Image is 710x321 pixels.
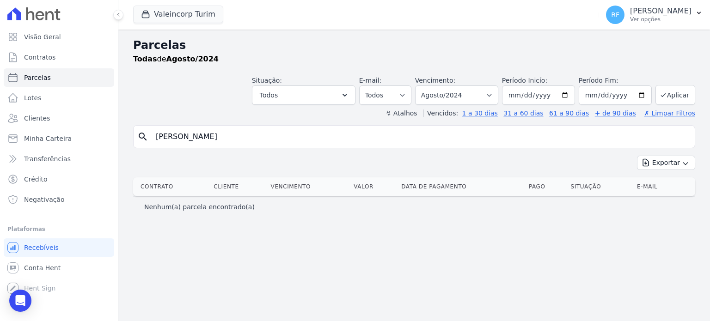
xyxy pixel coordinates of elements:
[267,177,350,196] th: Vencimento
[24,32,61,42] span: Visão Geral
[525,177,567,196] th: Pago
[24,73,51,82] span: Parcelas
[599,2,710,28] button: RF [PERSON_NAME] Ver opções
[24,134,72,143] span: Minha Carteira
[24,175,48,184] span: Crédito
[4,259,114,277] a: Conta Hent
[549,109,589,117] a: 61 a 90 dias
[133,37,695,54] h2: Parcelas
[579,76,652,85] label: Período Fim:
[4,89,114,107] a: Lotes
[24,114,50,123] span: Clientes
[252,85,355,105] button: Todos
[398,177,525,196] th: Data de Pagamento
[4,68,114,87] a: Parcelas
[4,150,114,168] a: Transferências
[423,109,458,117] label: Vencidos:
[133,6,223,23] button: Valeincorp Turim
[260,90,278,101] span: Todos
[567,177,633,196] th: Situação
[630,6,692,16] p: [PERSON_NAME]
[133,54,219,65] p: de
[7,224,110,235] div: Plataformas
[24,263,61,273] span: Conta Hent
[9,290,31,312] div: Open Intercom Messenger
[252,77,282,84] label: Situação:
[137,131,148,142] i: search
[595,109,636,117] a: + de 90 dias
[637,156,695,170] button: Exportar
[655,85,695,105] button: Aplicar
[350,177,398,196] th: Valor
[144,202,255,212] p: Nenhum(a) parcela encontrado(a)
[150,127,691,146] input: Buscar por nome do lote ou do cliente
[386,109,417,117] label: ↯ Atalhos
[359,77,382,84] label: E-mail:
[24,93,42,103] span: Lotes
[415,77,455,84] label: Vencimento:
[4,190,114,209] a: Negativação
[24,243,59,252] span: Recebíveis
[4,28,114,46] a: Visão Geral
[133,177,210,196] th: Contrato
[611,12,619,18] span: RF
[24,154,71,164] span: Transferências
[502,77,547,84] label: Período Inicío:
[24,53,55,62] span: Contratos
[503,109,543,117] a: 31 a 60 dias
[24,195,65,204] span: Negativação
[133,55,157,63] strong: Todas
[210,177,267,196] th: Cliente
[4,129,114,148] a: Minha Carteira
[630,16,692,23] p: Ver opções
[4,170,114,188] a: Crédito
[633,177,682,196] th: E-mail
[4,238,114,257] a: Recebíveis
[4,48,114,67] a: Contratos
[462,109,498,117] a: 1 a 30 dias
[166,55,219,63] strong: Agosto/2024
[4,109,114,127] a: Clientes
[640,109,695,117] a: ✗ Limpar Filtros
